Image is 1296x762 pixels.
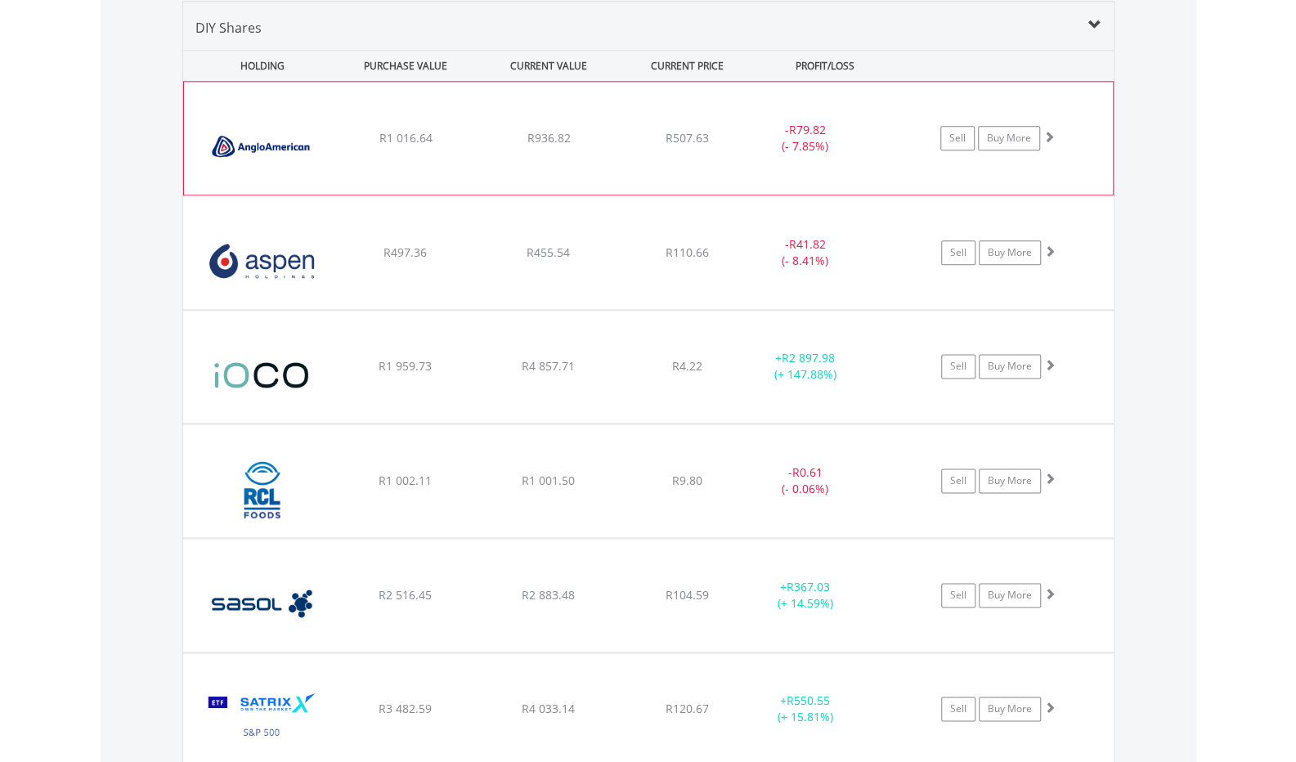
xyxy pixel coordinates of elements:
[527,130,570,146] span: R936.82
[336,51,476,81] div: PURCHASE VALUE
[744,579,868,612] div: + (+ 14.59%)
[666,244,709,260] span: R110.66
[191,674,332,761] img: EQU.ZA.STX500.png
[383,244,427,260] span: R497.36
[744,464,868,497] div: - (- 0.06%)
[979,468,1041,493] a: Buy More
[379,701,432,716] span: R3 482.59
[979,697,1041,721] a: Buy More
[379,473,432,488] span: R1 002.11
[941,354,975,379] a: Sell
[621,51,751,81] div: CURRENT PRICE
[789,236,826,252] span: R41.82
[195,19,262,37] span: DIY Shares
[527,244,570,260] span: R455.54
[979,240,1041,265] a: Buy More
[787,693,830,708] span: R550.55
[191,559,332,648] img: EQU.ZA.SOL.png
[672,473,702,488] span: R9.80
[479,51,619,81] div: CURRENT VALUE
[941,468,975,493] a: Sell
[522,701,575,716] span: R4 033.14
[756,51,895,81] div: PROFIT/LOSS
[941,240,975,265] a: Sell
[379,358,432,374] span: R1 959.73
[379,587,432,603] span: R2 516.45
[743,122,866,155] div: - (- 7.85%)
[191,217,332,305] img: EQU.ZA.APN.png
[522,358,575,374] span: R4 857.71
[744,350,868,383] div: + (+ 147.88%)
[672,358,702,374] span: R4.22
[941,697,975,721] a: Sell
[184,51,333,81] div: HOLDING
[941,583,975,607] a: Sell
[666,701,709,716] span: R120.67
[788,122,825,137] span: R79.82
[522,473,575,488] span: R1 001.50
[940,126,975,150] a: Sell
[191,445,332,533] img: EQU.ZA.RCL.png
[666,587,709,603] span: R104.59
[979,583,1041,607] a: Buy More
[744,693,868,725] div: + (+ 15.81%)
[666,130,709,146] span: R507.63
[191,331,332,419] img: EQU.ZA.IOC.png
[979,354,1041,379] a: Buy More
[787,579,830,594] span: R367.03
[744,236,868,269] div: - (- 8.41%)
[379,130,432,146] span: R1 016.64
[192,102,333,190] img: EQU.ZA.AGL.png
[792,464,823,480] span: R0.61
[522,587,575,603] span: R2 883.48
[782,350,835,365] span: R2 897.98
[978,126,1040,150] a: Buy More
